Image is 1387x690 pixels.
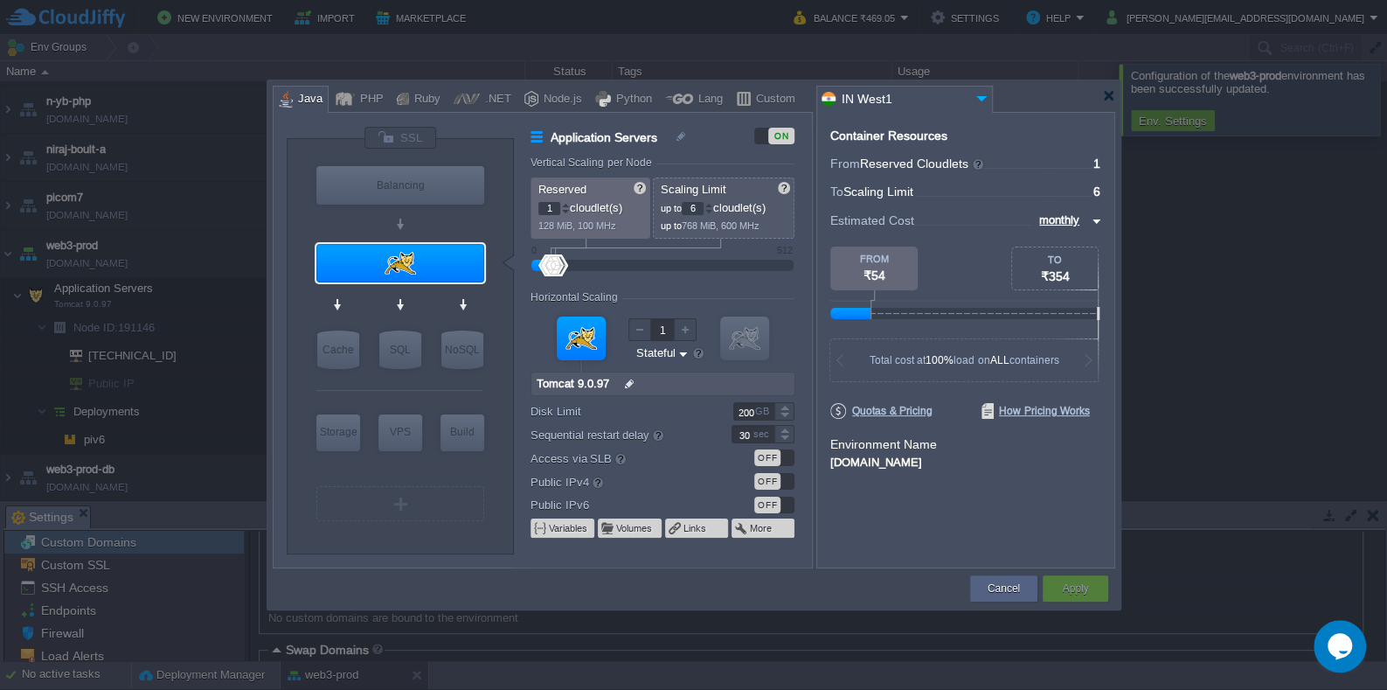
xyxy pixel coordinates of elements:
[316,166,484,205] div: Load Balancer
[830,185,843,199] span: To
[440,415,484,450] div: Build
[549,521,589,535] button: Variables
[750,521,773,535] button: More
[682,220,759,231] span: 768 MiB, 600 MHz
[860,157,985,171] span: Reserved Cloudlets
[830,403,933,419] span: Quotas & Pricing
[611,87,652,113] div: Python
[981,403,1090,419] span: How Pricing Works
[441,331,483,369] div: NoSQL
[480,87,511,113] div: .NET
[751,87,795,113] div: Custom
[538,87,582,113] div: Node.js
[754,450,780,466] div: OFF
[316,166,484,205] div: Balancing
[1093,157,1100,171] span: 1
[755,403,773,420] div: GB
[683,521,708,535] button: Links
[378,415,422,451] div: Elastic VPS
[355,87,384,113] div: PHP
[830,129,947,143] div: Container Resources
[441,331,483,369] div: NoSQL Databases
[830,437,937,451] label: Environment Name
[316,244,484,282] div: Application Servers
[538,220,616,231] span: 128 MiB, 100 MHz
[531,496,708,514] label: Public IPv6
[754,473,780,490] div: OFF
[538,183,586,196] span: Reserved
[531,245,537,255] div: 0
[768,128,794,144] div: ON
[830,254,918,264] div: FROM
[316,486,484,521] div: Create New Layer
[1314,620,1370,673] iframe: chat widget
[863,268,885,282] span: ₹54
[843,185,913,199] span: Scaling Limit
[378,415,422,450] div: VPS
[409,87,440,113] div: Ruby
[1012,254,1098,265] div: TO
[830,211,914,230] span: Estimated Cost
[531,291,622,303] div: Horizontal Scaling
[988,580,1020,597] button: Cancel
[531,449,708,468] label: Access via SLB
[830,453,1101,469] div: [DOMAIN_NAME]
[753,426,773,443] div: sec
[440,415,484,451] div: Build Node
[531,402,708,421] label: Disk Limit
[754,497,780,513] div: OFF
[661,197,788,215] p: cloudlet(s)
[538,197,644,215] p: cloudlet(s)
[293,87,322,113] div: Java
[531,157,656,169] div: Vertical Scaling per Node
[661,220,682,231] span: up to
[531,425,708,444] label: Sequential restart delay
[379,331,421,369] div: SQL
[1093,185,1100,199] span: 6
[316,415,360,451] div: Storage Containers
[661,183,726,196] span: Scaling Limit
[616,521,654,535] button: Volumes
[693,87,723,113] div: Lang
[379,331,421,369] div: SQL Databases
[830,157,860,171] span: From
[317,331,359,369] div: Cache
[661,203,682,213] span: up to
[531,472,708,491] label: Public IPv4
[316,415,360,450] div: Storage
[1062,580,1088,597] button: Apply
[777,245,793,255] div: 512
[1041,269,1070,283] span: ₹354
